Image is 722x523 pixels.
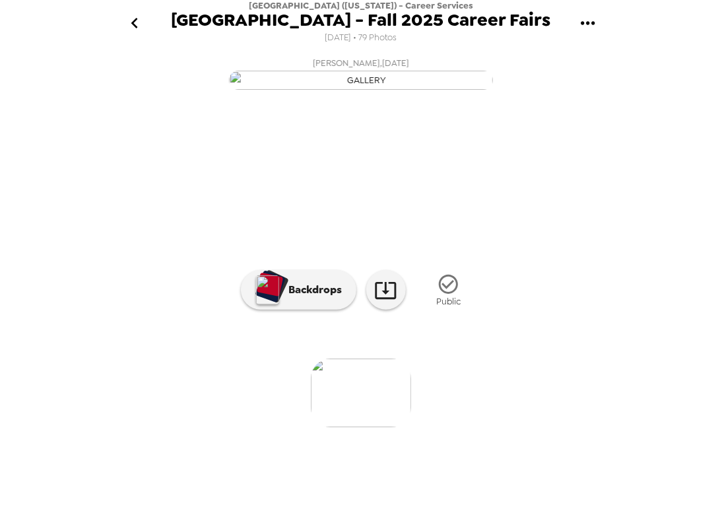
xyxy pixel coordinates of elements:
[313,55,409,71] span: [PERSON_NAME] , [DATE]
[436,296,461,307] span: Public
[566,2,609,45] button: gallery menu
[97,52,625,94] button: [PERSON_NAME],[DATE]
[311,359,411,427] img: gallery
[418,359,518,427] img: gallery
[172,11,551,29] span: [GEOGRAPHIC_DATA] - Fall 2025 Career Fairs
[241,270,356,310] button: Backdrops
[282,282,343,298] p: Backdrops
[416,265,482,315] button: Public
[113,2,156,45] button: go back
[325,29,397,47] span: [DATE] • 79 Photos
[229,71,493,90] img: gallery
[525,359,625,427] img: gallery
